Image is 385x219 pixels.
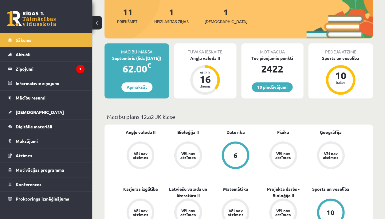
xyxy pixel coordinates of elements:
a: Bioloģija II [177,129,199,135]
a: Fizika [277,129,289,135]
span: Digitālie materiāli [16,124,52,129]
a: Angļu valoda II [126,129,155,135]
span: Atzīmes [16,153,32,158]
div: Angļu valoda II [174,55,236,61]
div: Sports un veselība [308,55,373,61]
div: Atlicis [196,71,214,74]
span: Neizlasītās ziņas [154,18,189,25]
a: Datorika [226,129,245,135]
div: Motivācija [241,43,303,55]
a: Sākums [8,33,84,47]
span: [DEMOGRAPHIC_DATA] [205,18,247,25]
span: Aktuāli [16,52,30,57]
div: 10 [327,209,335,216]
a: Aktuāli [8,47,84,61]
div: 62.00 [104,61,169,76]
span: [DEMOGRAPHIC_DATA] [16,109,64,115]
a: Matemātika [223,186,248,192]
a: 11Priekšmeti [117,6,138,25]
a: Projekta darbs - Bioloģija II [259,186,307,198]
div: Vēl nav atzīmes [179,151,197,159]
i: 1 [76,65,84,73]
div: 10 [331,71,350,80]
div: dienas [196,84,214,88]
a: Atzīmes [8,148,84,162]
p: Mācību plāns 12.a2 JK klase [107,112,370,121]
span: Motivācijas programma [16,167,64,173]
div: 16 [196,74,214,84]
a: Vēl nav atzīmes [164,141,212,170]
div: Vēl nav atzīmes [227,208,244,216]
a: Proktoringa izmēģinājums [8,192,84,206]
a: Maksājumi [8,134,84,148]
div: Vēl nav atzīmes [132,208,149,216]
a: 1[DEMOGRAPHIC_DATA] [205,6,247,25]
div: Vēl nav atzīmes [274,208,292,216]
a: 6 [212,141,259,170]
div: Vēl nav atzīmes [274,151,292,159]
span: Proktoringa izmēģinājums [16,196,69,201]
legend: Informatīvie ziņojumi [16,76,84,90]
a: Informatīvie ziņojumi [8,76,84,90]
div: 6 [234,152,238,158]
a: Digitālie materiāli [8,119,84,134]
span: Priekšmeti [117,18,138,25]
div: Vēl nav atzīmes [322,151,339,159]
a: Vēl nav atzīmes [117,141,164,170]
a: Konferences [8,177,84,191]
a: Sports un veselība [312,186,349,192]
span: Mācību resursi [16,95,45,100]
div: Tev pieejamie punkti [241,55,303,61]
a: Karjeras izglītība [123,186,158,192]
a: Apmaksāt [121,82,152,92]
div: Septembris (līdz [DATE]) [104,55,169,61]
div: Vēl nav atzīmes [179,208,197,216]
legend: Maksājumi [16,134,84,148]
div: 2422 [241,61,303,76]
a: Ģeogrāfija [320,129,341,135]
a: Mācību resursi [8,91,84,105]
a: [DEMOGRAPHIC_DATA] [8,105,84,119]
a: Sports un veselība 10 balles [308,55,373,96]
div: Vēl nav atzīmes [132,151,149,159]
span: Konferences [16,182,41,187]
a: Vēl nav atzīmes [259,141,307,170]
a: Angļu valoda II Atlicis 16 dienas [174,55,236,96]
a: Motivācijas programma [8,163,84,177]
span: Sākums [16,37,31,43]
a: Rīgas 1. Tālmācības vidusskola [7,11,56,26]
a: 10 piedāvājumi [252,82,293,92]
div: balles [331,80,350,84]
a: Vēl nav atzīmes [307,141,354,170]
div: Mācību maksa [104,43,169,55]
legend: Ziņojumi [16,62,84,76]
div: Tuvākā ieskaite [174,43,236,55]
span: € [147,61,151,70]
div: Pēdējā atzīme [308,43,373,55]
a: Latviešu valoda un literatūra II [164,186,212,198]
a: Ziņojumi1 [8,62,84,76]
a: 1Neizlasītās ziņas [154,6,189,25]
